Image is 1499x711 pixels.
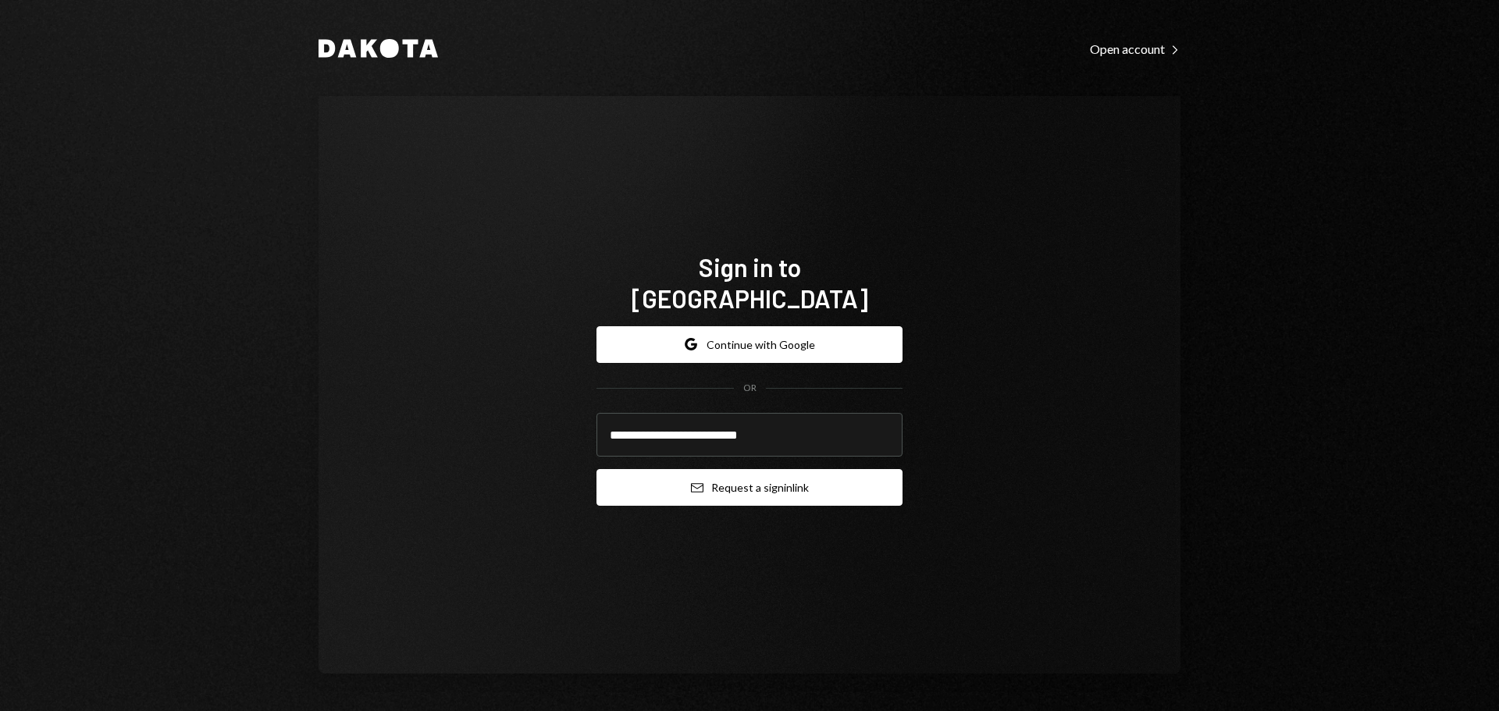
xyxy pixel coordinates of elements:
h1: Sign in to [GEOGRAPHIC_DATA] [596,251,903,314]
a: Open account [1090,40,1180,57]
button: Request a signinlink [596,469,903,506]
button: Continue with Google [596,326,903,363]
div: Open account [1090,41,1180,57]
div: OR [743,382,757,395]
